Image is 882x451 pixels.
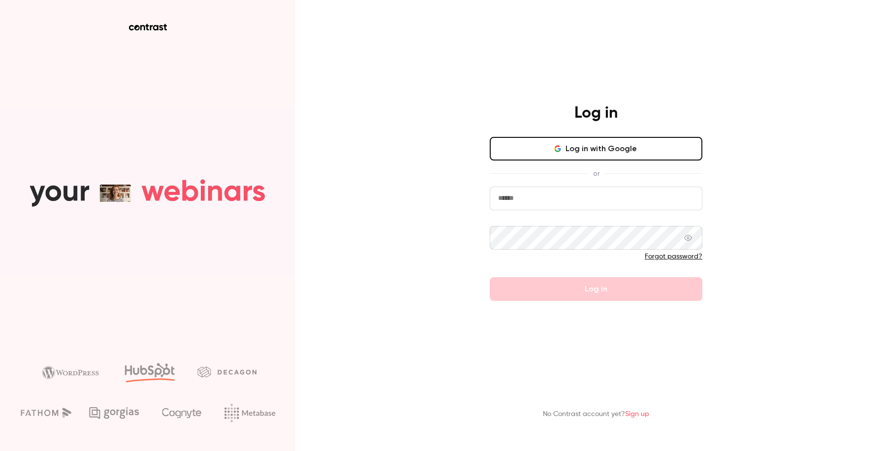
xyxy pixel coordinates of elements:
a: Sign up [625,411,649,418]
span: or [588,168,604,179]
img: decagon [197,366,256,377]
button: Log in with Google [490,137,702,161]
p: No Contrast account yet? [543,409,649,419]
h4: Log in [574,103,618,123]
a: Forgot password? [645,253,702,260]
